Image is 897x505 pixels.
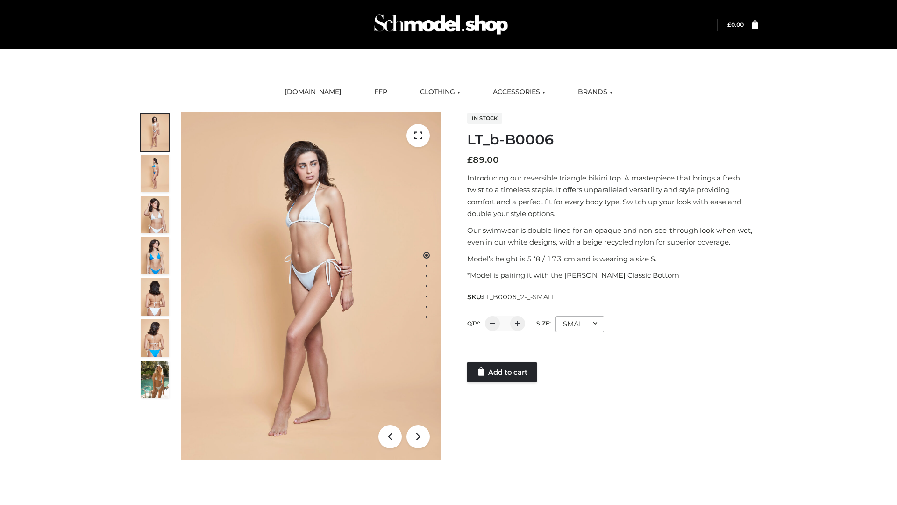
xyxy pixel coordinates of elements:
[467,269,758,281] p: *Model is pairing it with the [PERSON_NAME] Classic Bottom
[571,82,619,102] a: BRANDS
[467,155,499,165] bdi: 89.00
[141,155,169,192] img: ArielClassicBikiniTop_CloudNine_AzureSky_OW114ECO_2-scaled.jpg
[483,293,555,301] span: LT_B0006_2-_-SMALL
[486,82,552,102] a: ACCESSORIES
[141,237,169,274] img: ArielClassicBikiniTop_CloudNine_AzureSky_OW114ECO_4-scaled.jpg
[555,316,604,332] div: SMALL
[727,21,731,28] span: £
[141,114,169,151] img: ArielClassicBikiniTop_CloudNine_AzureSky_OW114ECO_1-scaled.jpg
[413,82,467,102] a: CLOTHING
[141,319,169,357] img: ArielClassicBikiniTop_CloudNine_AzureSky_OW114ECO_8-scaled.jpg
[278,82,349,102] a: [DOMAIN_NAME]
[467,155,473,165] span: £
[367,82,394,102] a: FFP
[467,224,758,248] p: Our swimwear is double lined for an opaque and non-see-through look when wet, even in our white d...
[371,6,511,43] img: Schmodel Admin 964
[467,291,556,303] span: SKU:
[181,112,441,460] img: ArielClassicBikiniTop_CloudNine_AzureSky_OW114ECO_1
[727,21,744,28] bdi: 0.00
[467,172,758,220] p: Introducing our reversible triangle bikini top. A masterpiece that brings a fresh twist to a time...
[467,320,480,327] label: QTY:
[467,362,537,382] a: Add to cart
[467,253,758,265] p: Model’s height is 5 ‘8 / 173 cm and is wearing a size S.
[536,320,551,327] label: Size:
[727,21,744,28] a: £0.00
[467,131,758,148] h1: LT_b-B0006
[467,113,502,124] span: In stock
[141,196,169,233] img: ArielClassicBikiniTop_CloudNine_AzureSky_OW114ECO_3-scaled.jpg
[141,361,169,398] img: Arieltop_CloudNine_AzureSky2.jpg
[141,278,169,316] img: ArielClassicBikiniTop_CloudNine_AzureSky_OW114ECO_7-scaled.jpg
